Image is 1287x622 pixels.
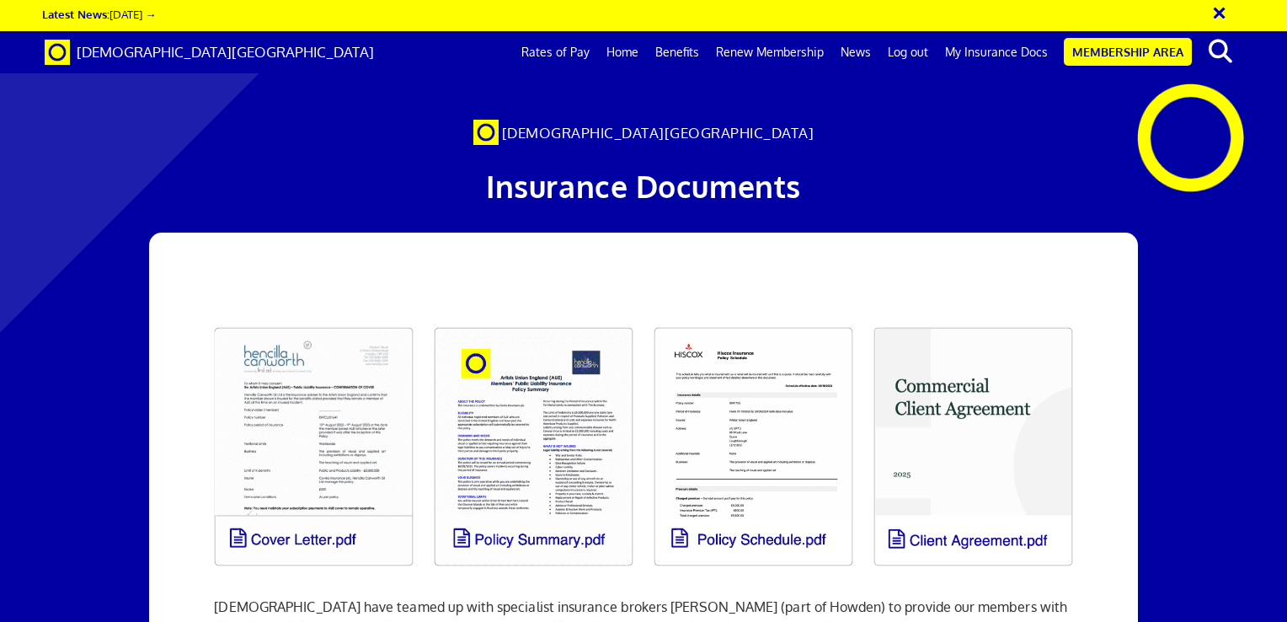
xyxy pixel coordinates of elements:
[77,43,374,61] span: [DEMOGRAPHIC_DATA][GEOGRAPHIC_DATA]
[42,7,156,21] a: Latest News:[DATE] →
[598,31,647,73] a: Home
[832,31,879,73] a: News
[513,31,598,73] a: Rates of Pay
[32,31,387,73] a: Brand [DEMOGRAPHIC_DATA][GEOGRAPHIC_DATA]
[879,31,937,73] a: Log out
[1195,34,1247,69] button: search
[502,124,814,142] span: [DEMOGRAPHIC_DATA][GEOGRAPHIC_DATA]
[937,31,1056,73] a: My Insurance Docs
[1064,38,1192,66] a: Membership Area
[486,167,801,205] span: Insurance Documents
[708,31,832,73] a: Renew Membership
[647,31,708,73] a: Benefits
[42,7,109,21] strong: Latest News:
